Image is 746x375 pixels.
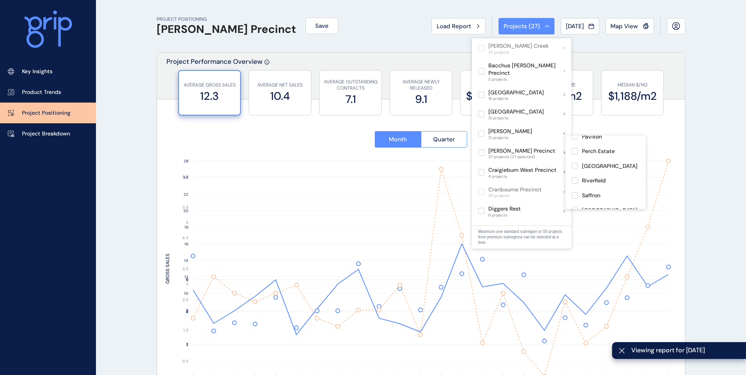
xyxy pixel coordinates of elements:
p: MEDIAN $/M2 [605,82,659,88]
span: 13 projects [488,116,544,121]
p: [PERSON_NAME] [488,128,532,135]
p: [GEOGRAPHIC_DATA] [582,162,638,170]
label: $1,188/m2 [605,88,659,104]
p: AVERAGE GROSS SALES [183,82,236,88]
span: 4 projects [488,174,556,179]
p: [GEOGRAPHIC_DATA] [488,89,544,97]
button: [DATE] [561,18,599,34]
p: Pavilion [582,133,602,141]
p: [PERSON_NAME] Creek [488,42,549,50]
span: 5 projects [488,77,564,82]
span: Save [315,22,329,30]
p: Perch Estate [582,148,615,155]
p: Project Performance Overview [166,57,262,99]
p: [PERSON_NAME] Precinct [488,147,555,155]
label: 9.1 [394,92,448,107]
p: [GEOGRAPHIC_DATA] [582,207,638,215]
span: 27 projects [488,50,549,55]
p: AVERAGE OUTSTANDING CONTRACTS [323,79,378,92]
label: $429,000 [464,88,518,104]
p: AVERAGE NEWLY RELEASED [394,79,448,92]
p: Project Positioning [22,109,70,117]
p: [GEOGRAPHIC_DATA] [488,108,544,116]
p: Project Breakdown [22,130,70,138]
span: Load Report [437,22,471,30]
p: Saffron [582,192,600,200]
label: 7.1 [323,92,378,107]
span: Projects ( 27 ) [504,22,540,30]
p: AVERAGE NET SALES [253,82,307,88]
button: Load Report [432,18,486,34]
p: Product Trends [22,88,61,96]
label: 10.4 [253,88,307,104]
span: Viewing report for [DATE] [631,346,740,355]
h1: [PERSON_NAME] Precinct [157,23,296,36]
p: Cranbourne Precinct [488,186,542,194]
label: 12.3 [183,88,236,104]
span: Map View [611,22,638,30]
span: 12 projects [488,135,532,140]
p: Craigieburn West Precinct [488,166,556,174]
span: 35 projects [488,193,542,198]
button: Projects (27) [499,18,555,34]
span: 6 projects [488,213,521,218]
p: Riverfield [582,177,606,185]
button: Save [305,18,338,34]
span: 18 projects [488,96,544,101]
p: MEDIAN PRICE [464,82,518,88]
p: Diggers Rest [488,205,521,213]
p: PROJECT POSITIONING [157,16,296,23]
p: Key Insights [22,68,52,76]
p: Donnybrook Mickleham Precinct [488,225,564,240]
span: [DATE] [566,22,584,30]
span: 27 projects (27 selected) [488,155,555,159]
button: Map View [605,18,654,34]
p: Maximum one standard subregion or 50 projects from premium subregions can be selected at a time. [478,229,565,245]
p: Bacchus [PERSON_NAME] Precinct [488,62,564,77]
